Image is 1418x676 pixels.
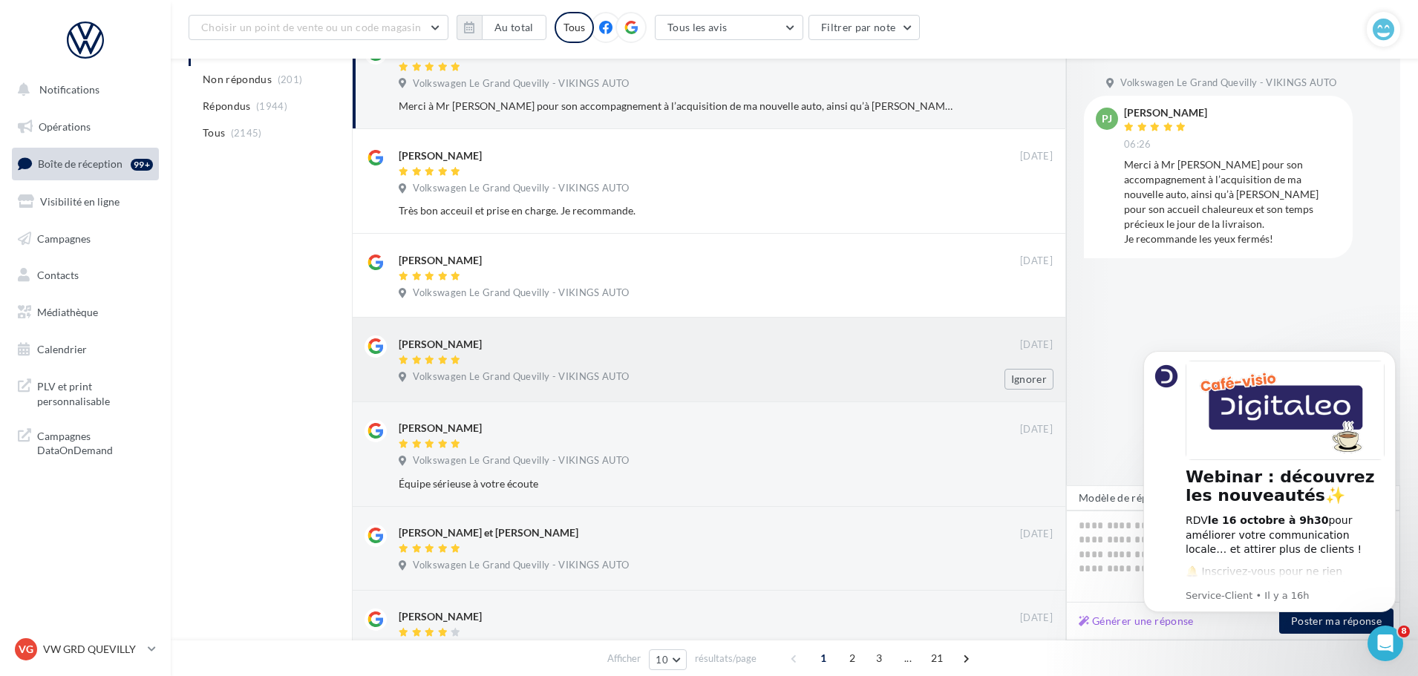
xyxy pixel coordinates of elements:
a: Campagnes [9,223,162,255]
button: Au total [457,15,546,40]
span: (2145) [231,127,262,139]
span: (1944) [256,100,287,112]
a: Visibilité en ligne [9,186,162,217]
button: Ignorer [1004,369,1053,390]
a: VG VW GRD QUEVILLY [12,635,159,663]
span: [DATE] [1020,338,1053,352]
a: Opérations [9,111,162,142]
div: [PERSON_NAME] et [PERSON_NAME] [399,525,578,540]
span: Notifications [39,83,99,96]
span: Volkswagen Le Grand Quevilly - VIKINGS AUTO [1120,76,1336,90]
div: Très bon acceuil et prise en charge. Je recommande. [399,203,956,218]
div: Équipe sérieuse à votre écoute [399,476,956,491]
button: Notifications [9,74,156,105]
span: 10 [656,654,668,666]
span: Tous les avis [667,21,728,33]
span: Non répondus [203,72,272,87]
iframe: Intercom live chat [1368,626,1403,661]
span: Afficher [607,652,641,666]
span: résultats/page [695,652,757,666]
a: Boîte de réception99+ [9,148,162,180]
span: VG [19,642,33,657]
a: Médiathèque [9,297,162,328]
span: 1 [811,646,835,670]
button: Tous les avis [655,15,803,40]
button: Modèle de réponse [1066,485,1195,511]
div: [PERSON_NAME] [399,253,482,268]
span: PLV et print personnalisable [37,376,153,408]
div: [PERSON_NAME] [399,421,482,436]
span: [DATE] [1020,528,1053,541]
span: Contacts [37,269,79,281]
span: Volkswagen Le Grand Quevilly - VIKINGS AUTO [413,559,629,572]
div: Merci à Mr [PERSON_NAME] pour son accompagnement à l’acquisition de ma nouvelle auto, ainsi qu’à ... [399,99,956,114]
span: Campagnes [37,232,91,244]
span: Volkswagen Le Grand Quevilly - VIKINGS AUTO [413,286,629,300]
span: Volkswagen Le Grand Quevilly - VIKINGS AUTO [413,77,629,91]
span: [DATE] [1020,611,1053,625]
span: Volkswagen Le Grand Quevilly - VIKINGS AUTO [413,182,629,195]
button: Filtrer par note [808,15,921,40]
span: Tous [203,125,225,140]
span: 06:26 [1124,138,1151,151]
span: [DATE] [1020,255,1053,268]
span: Volkswagen Le Grand Quevilly - VIKINGS AUTO [413,370,629,384]
a: Contacts [9,260,162,291]
a: Calendrier [9,334,162,365]
span: Médiathèque [37,306,98,318]
div: Tous [555,12,594,43]
button: Au total [482,15,546,40]
a: Campagnes DataOnDemand [9,420,162,464]
span: [DATE] [1020,423,1053,436]
span: Volkswagen Le Grand Quevilly - VIKINGS AUTO [413,454,629,467]
div: [PERSON_NAME] [399,609,482,624]
span: [DATE] [1020,150,1053,163]
iframe: Intercom notifications message [1121,332,1418,669]
p: VW GRD QUEVILLY [43,642,142,657]
span: Boîte de réception [38,157,122,170]
span: 3 [867,646,891,670]
button: 10 [649,649,687,670]
a: PLV et print personnalisable [9,370,162,414]
span: Choisir un point de vente ou un code magasin [201,21,421,33]
div: [PERSON_NAME] [1124,108,1207,118]
span: Campagnes DataOnDemand [37,426,153,458]
span: Visibilité en ligne [40,195,120,208]
div: [PERSON_NAME] [399,148,482,163]
button: Choisir un point de vente ou un code magasin [189,15,448,40]
div: Merci à Mr [PERSON_NAME] pour son accompagnement à l’acquisition de ma nouvelle auto, ainsi qu’à ... [1124,157,1341,246]
span: Opérations [39,120,91,133]
span: PJ [1102,111,1112,126]
span: Répondus [203,99,251,114]
div: 99+ [131,159,153,171]
span: 2 [840,646,864,670]
span: 8 [1398,626,1410,637]
span: Calendrier [37,343,87,355]
div: [PERSON_NAME] [399,337,482,352]
button: Générer une réponse [1073,612,1200,630]
span: (201) [278,73,303,85]
span: 21 [925,646,950,670]
span: ... [896,646,920,670]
